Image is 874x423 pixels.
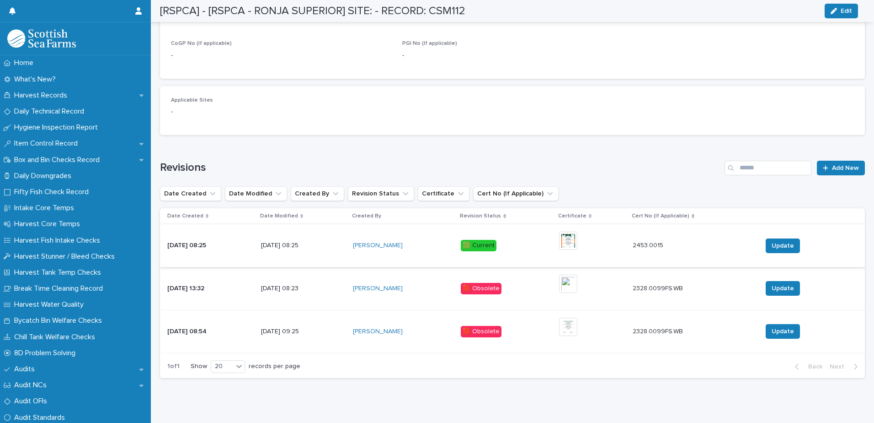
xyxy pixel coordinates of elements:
p: records per page [249,363,300,370]
p: Audits [11,365,42,374]
p: Revision Status [460,211,501,221]
button: Revision Status [348,186,414,201]
button: Cert No (If Applicable) [473,186,559,201]
p: 1 of 1 [160,355,187,378]
a: [PERSON_NAME] [353,328,403,336]
p: Date Created [167,211,203,221]
p: Box and Bin Checks Record [11,156,107,164]
span: Next [830,363,850,370]
p: Bycatch Bin Welfare Checks [11,316,109,325]
p: Certificate [558,211,586,221]
span: Update [772,284,794,293]
tr: [DATE] 13:32[DATE] 08:23[PERSON_NAME] 🟥 Obsolete2328.0099FS.WB2328.0099FS.WB Update [160,267,865,310]
p: Harvest Tank Temp Checks [11,268,108,277]
a: [PERSON_NAME] [353,285,403,293]
p: Harvest Stunner / Bleed Checks [11,252,122,261]
p: [DATE] 08:54 [167,328,254,336]
p: Harvest Core Temps [11,220,87,228]
p: Date Modified [260,211,298,221]
button: Update [766,281,800,296]
p: [DATE] 09:25 [261,328,346,336]
p: Audit OFIs [11,397,54,406]
button: Back [788,363,826,371]
p: 2328.0099FS.WB [633,326,685,336]
input: Search [725,161,811,175]
p: Item Control Record [11,139,85,148]
button: Created By [291,186,344,201]
p: [DATE] 08:25 [261,242,346,249]
p: - [171,51,391,60]
p: Audit Standards [11,413,72,422]
a: Add New [817,161,865,175]
p: Chill Tank Welfare Checks [11,333,102,342]
p: 8D Problem Solving [11,349,83,358]
button: Next [826,363,865,371]
p: Home [11,59,41,67]
p: - [402,51,623,60]
button: Date Created [160,186,221,201]
p: Daily Downgrades [11,172,79,180]
p: Show [191,363,207,370]
button: Edit [825,4,858,18]
p: 2328.0099FS.WB [633,283,685,293]
span: Applicable Sites [171,98,213,103]
img: mMrefqRFQpe26GRNOUkG [7,29,76,48]
div: 20 [211,362,233,371]
span: CoGP No (If applicable) [171,41,232,46]
tr: [DATE] 08:25[DATE] 08:25[PERSON_NAME] 🟩 Current2453.00152453.0015 Update [160,224,865,267]
div: 🟩 Current [461,240,496,251]
span: Back [803,363,822,370]
p: Cert No (If Applicable) [632,211,689,221]
span: PGI No (If applicable) [402,41,457,46]
p: Fifty Fish Check Record [11,188,96,196]
p: [DATE] 08:25 [167,242,254,249]
p: Created By [352,211,381,221]
button: Update [766,324,800,339]
div: 🟥 Obsolete [461,283,501,294]
span: Update [772,241,794,250]
span: Edit [841,8,852,14]
p: Audit NCs [11,381,54,390]
p: [DATE] 13:32 [167,285,254,293]
button: Date Modified [225,186,287,201]
p: Daily Technical Record [11,107,91,116]
a: [PERSON_NAME] [353,242,403,249]
p: [DATE] 08:23 [261,285,346,293]
tr: [DATE] 08:54[DATE] 09:25[PERSON_NAME] 🟥 Obsolete2328.0099FS.WB2328.0099FS.WB Update [160,310,865,353]
p: Hygiene Inspection Report [11,123,105,132]
p: - [171,107,854,117]
button: Update [766,239,800,253]
p: Break Time Cleaning Record [11,284,110,293]
p: Harvest Fish Intake Checks [11,236,107,245]
h2: [RSPCA] - [RSPCA - RONJA SUPERIOR] SITE: - RECORD: CSM112 [160,5,465,18]
span: Add New [832,165,859,171]
p: Harvest Records [11,91,75,100]
p: What's New? [11,75,63,84]
p: Harvest Water Quality [11,300,91,309]
h1: Revisions [160,161,721,174]
button: Certificate [418,186,469,201]
p: Intake Core Temps [11,204,81,212]
span: Update [772,327,794,336]
div: 🟥 Obsolete [461,326,501,337]
p: 2453.0015 [633,240,665,249]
